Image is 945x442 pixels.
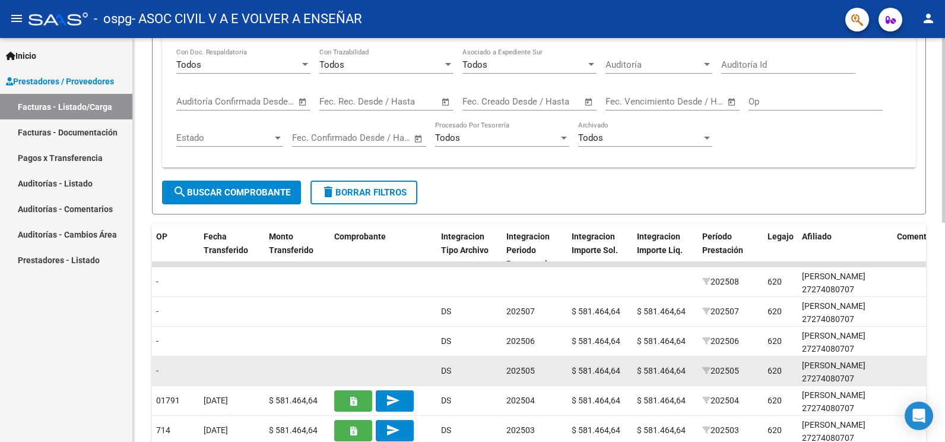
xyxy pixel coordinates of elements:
[269,396,318,405] span: $ 581.464,64
[763,224,797,276] datatable-header-cell: Legajo
[637,366,686,375] span: $ 581.464,64
[572,366,620,375] span: $ 581.464,64
[321,185,335,199] mat-icon: delete
[637,336,686,346] span: $ 581.464,64
[768,305,782,318] div: 620
[156,307,158,316] span: -
[441,232,489,255] span: Integracion Tipo Archivo
[502,224,567,276] datatable-header-cell: Integracion Periodo Presentacion
[567,224,632,276] datatable-header-cell: Integracion Importe Sol.
[151,224,199,276] datatable-header-cell: OP
[725,95,739,109] button: Open calendar
[156,336,158,346] span: -
[441,396,451,405] span: DS
[156,425,170,435] span: 714
[156,232,167,241] span: OP
[697,224,763,276] datatable-header-cell: Período Prestación
[506,232,557,269] span: Integracion Periodo Presentacion
[702,366,739,375] span: 202505
[702,396,739,405] span: 202504
[637,396,686,405] span: $ 581.464,64
[235,96,293,107] input: Fecha fin
[6,75,114,88] span: Prestadores / Proveedores
[637,425,686,435] span: $ 581.464,64
[321,187,407,198] span: Borrar Filtros
[582,95,596,109] button: Open calendar
[802,270,887,297] div: [PERSON_NAME] 27274080707
[412,132,426,146] button: Open calendar
[664,96,722,107] input: Fecha fin
[378,96,436,107] input: Fecha fin
[768,424,782,437] div: 620
[439,95,453,109] button: Open calendar
[605,96,654,107] input: Fecha inicio
[578,132,603,143] span: Todos
[334,232,386,241] span: Comprobante
[637,307,686,316] span: $ 581.464,64
[176,59,201,70] span: Todos
[156,396,180,405] span: 01791
[802,299,887,327] div: [PERSON_NAME] 27274080707
[506,336,535,346] span: 202506
[506,366,535,375] span: 202505
[702,425,739,435] span: 202503
[768,232,794,241] span: Legajo
[702,232,743,255] span: Período Prestación
[797,224,892,276] datatable-header-cell: Afiliado
[802,232,832,241] span: Afiliado
[572,396,620,405] span: $ 581.464,64
[905,402,933,430] div: Open Intercom Messenger
[702,336,739,346] span: 202506
[768,334,782,348] div: 620
[702,307,739,316] span: 202507
[768,364,782,378] div: 620
[386,393,400,408] mat-icon: send
[462,96,510,107] input: Fecha inicio
[310,181,417,204] button: Borrar Filtros
[6,49,36,62] span: Inicio
[572,425,620,435] span: $ 581.464,64
[329,224,436,276] datatable-header-cell: Comprobante
[441,307,451,316] span: DS
[176,96,224,107] input: Fecha inicio
[435,132,460,143] span: Todos
[572,336,620,346] span: $ 581.464,64
[386,423,400,437] mat-icon: send
[204,232,248,255] span: Fecha Transferido
[162,181,301,204] button: Buscar Comprobante
[94,6,132,32] span: - ospg
[204,425,228,435] span: [DATE]
[132,6,362,32] span: - ASOC CIVIL V A E VOLVER A ENSEÑAR
[156,277,158,286] span: -
[632,224,697,276] datatable-header-cell: Integracion Importe Liq.
[441,366,451,375] span: DS
[204,396,228,405] span: [DATE]
[173,185,187,199] mat-icon: search
[296,95,310,109] button: Open calendar
[462,59,487,70] span: Todos
[506,307,535,316] span: 202507
[441,336,451,346] span: DS
[269,232,313,255] span: Monto Transferido
[319,59,344,70] span: Todos
[199,224,264,276] datatable-header-cell: Fecha Transferido
[319,96,367,107] input: Fecha inicio
[176,132,272,143] span: Estado
[269,425,318,435] span: $ 581.464,64
[572,232,618,255] span: Integracion Importe Sol.
[802,389,887,416] div: [PERSON_NAME] 27274080707
[768,275,782,289] div: 620
[436,224,502,276] datatable-header-cell: Integracion Tipo Archivo
[605,59,702,70] span: Auditoría
[921,11,936,26] mat-icon: person
[802,359,887,386] div: [PERSON_NAME] 27274080707
[173,187,290,198] span: Buscar Comprobante
[802,329,887,356] div: [PERSON_NAME] 27274080707
[768,394,782,408] div: 620
[292,132,340,143] input: Fecha inicio
[156,366,158,375] span: -
[572,307,620,316] span: $ 581.464,64
[637,232,683,255] span: Integracion Importe Liq.
[506,425,535,435] span: 202503
[702,277,739,286] span: 202508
